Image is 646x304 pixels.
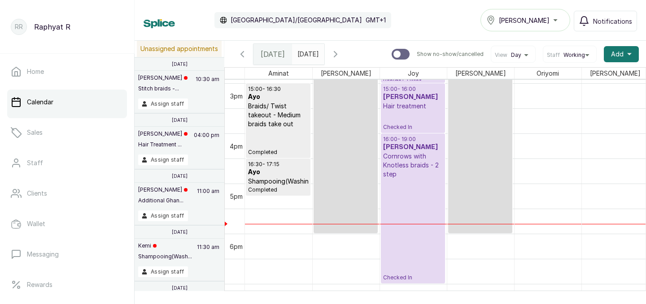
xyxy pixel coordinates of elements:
[138,186,188,193] p: [PERSON_NAME]
[547,51,593,59] button: StaffWorking
[27,280,52,289] p: Rewards
[228,141,244,151] div: 4pm
[196,242,221,266] p: 11:30 am
[172,173,188,179] p: [DATE]
[196,186,221,210] p: 11:00 am
[138,210,188,221] button: Assign staff
[7,59,127,84] a: Home
[248,186,308,193] p: Completed
[228,192,244,201] div: 5pm
[7,150,127,176] a: Staff
[7,242,127,267] a: Messaging
[454,68,508,79] span: [PERSON_NAME]
[563,51,585,59] span: Working
[499,16,550,25] span: [PERSON_NAME]
[535,68,561,79] span: Oriyomi
[137,41,222,57] p: Unassigned appointments
[383,136,443,143] p: 16:00 - 19:00
[231,16,362,25] p: [GEOGRAPHIC_DATA]/[GEOGRAPHIC_DATA]
[138,85,188,92] p: Stitch braids -...
[480,9,570,31] button: [PERSON_NAME]
[588,68,642,79] span: [PERSON_NAME]
[383,102,443,111] p: Hair treatment
[248,86,308,93] p: 15:00 - 16:30
[611,50,624,59] span: Add
[248,102,308,128] p: Braids/ Twist takeout - Medium braids take out
[248,161,308,168] p: 16:30 - 17:15
[27,67,44,76] p: Home
[138,74,188,81] p: [PERSON_NAME]
[406,68,421,79] span: Joy
[248,93,308,102] h3: Ayo
[604,46,639,62] button: Add
[7,211,127,236] a: Wallet
[15,22,23,31] p: RR
[138,141,188,148] p: Hair Treatment ...
[511,51,521,59] span: Day
[138,130,188,137] p: [PERSON_NAME]
[261,49,285,60] span: [DATE]
[27,219,45,228] p: Wallet
[34,21,70,32] p: Raphyat R
[7,120,127,145] a: Sales
[172,285,188,291] p: [DATE]
[383,179,443,281] p: Checked In
[366,16,386,25] p: GMT+1
[194,74,221,98] p: 10:30 am
[383,93,443,102] h3: [PERSON_NAME]
[248,128,308,156] p: Completed
[547,51,560,59] span: Staff
[138,98,188,109] button: Assign staff
[27,98,53,107] p: Calendar
[248,168,308,177] h3: Ayo
[383,152,443,179] p: Cornrows with Knotless braids - 2 step
[383,86,443,93] p: 15:00 - 16:00
[172,61,188,67] p: [DATE]
[574,11,637,31] button: Notifications
[27,128,43,137] p: Sales
[228,242,244,251] div: 6pm
[7,272,127,297] a: Rewards
[495,51,507,59] span: View
[495,51,532,59] button: ViewDay
[383,143,443,152] h3: [PERSON_NAME]
[138,266,188,277] button: Assign staff
[228,91,244,101] div: 3pm
[138,253,192,260] p: Shampooing(Wash...
[192,130,221,154] p: 04:00 pm
[7,90,127,115] a: Calendar
[138,154,188,165] button: Assign staff
[138,197,188,204] p: Additional Ghan...
[27,158,43,167] p: Staff
[172,117,188,123] p: [DATE]
[172,229,188,235] p: [DATE]
[7,181,127,206] a: Clients
[593,17,632,26] span: Notifications
[248,177,308,186] p: Shampooing(Washing)
[417,51,484,58] p: Show no-show/cancelled
[383,111,443,131] p: Checked In
[138,242,192,249] p: Kemi
[253,44,292,64] div: [DATE]
[319,68,373,79] span: [PERSON_NAME]
[27,189,47,198] p: Clients
[27,250,59,259] p: Messaging
[266,68,291,79] span: Aminat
